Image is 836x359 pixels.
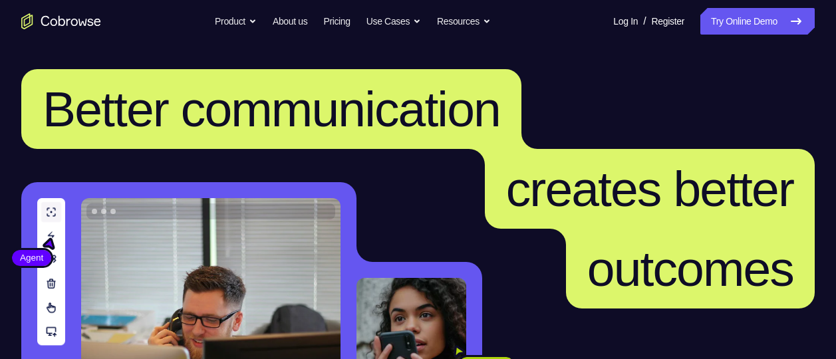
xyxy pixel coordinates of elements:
[652,8,684,35] a: Register
[700,8,815,35] a: Try Online Demo
[613,8,638,35] a: Log In
[437,8,491,35] button: Resources
[43,81,500,137] span: Better communication
[587,241,793,297] span: outcomes
[273,8,307,35] a: About us
[506,161,793,217] span: creates better
[643,13,646,29] span: /
[366,8,421,35] button: Use Cases
[215,8,257,35] button: Product
[323,8,350,35] a: Pricing
[21,13,101,29] a: Go to the home page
